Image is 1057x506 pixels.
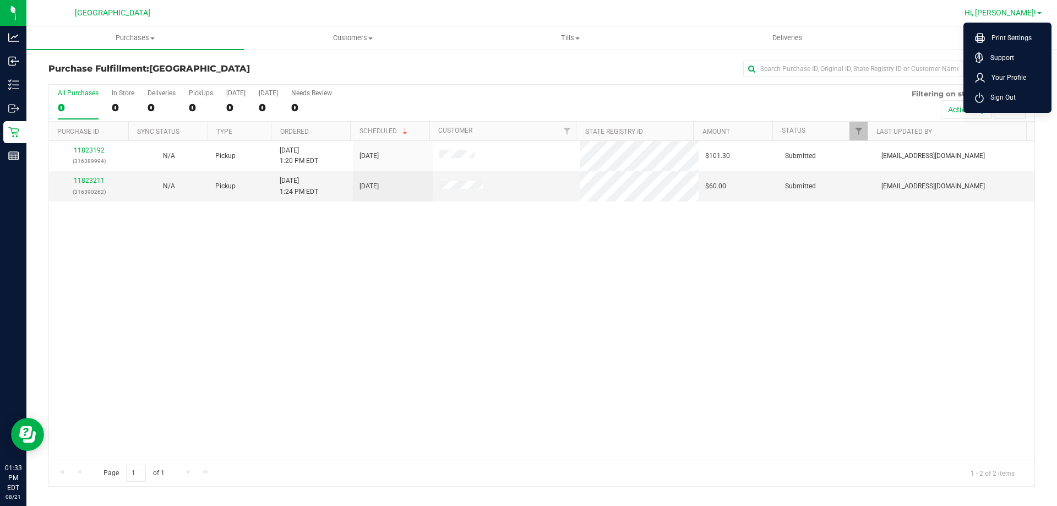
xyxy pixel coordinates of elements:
a: Filter [849,122,868,140]
span: Submitted [785,151,816,161]
span: [GEOGRAPHIC_DATA] [75,8,150,18]
span: Deliveries [758,33,818,43]
a: Tills [461,26,679,50]
div: Needs Review [291,89,332,97]
div: PickUps [189,89,213,97]
div: 0 [112,101,134,114]
p: 01:33 PM EDT [5,463,21,493]
span: [DATE] [359,181,379,192]
inline-svg: Inventory [8,79,19,90]
inline-svg: Outbound [8,103,19,114]
div: [DATE] [259,89,278,97]
span: Your Profile [985,72,1026,83]
h3: Purchase Fulfillment: [48,64,377,74]
a: Ordered [280,128,309,135]
a: Status [782,127,805,134]
p: (316390262) [56,187,122,197]
span: $101.30 [705,151,730,161]
inline-svg: Analytics [8,32,19,43]
div: 0 [226,101,246,114]
span: Submitted [785,181,816,192]
a: Customer [438,127,472,134]
div: 0 [189,101,213,114]
input: 1 [126,465,146,482]
a: State Registry ID [585,128,643,135]
a: Support [975,52,1044,63]
span: Not Applicable [163,182,175,190]
li: Sign Out [966,88,1049,107]
a: Purchase ID [57,128,99,135]
div: 0 [148,101,176,114]
span: Pickup [215,181,236,192]
span: Page of 1 [94,465,173,482]
p: 08/21 [5,493,21,501]
span: Sign Out [984,92,1016,103]
span: Not Applicable [163,152,175,160]
a: 11823211 [74,177,105,184]
div: 0 [291,101,332,114]
button: N/A [163,181,175,192]
span: Hi, [PERSON_NAME]! [965,8,1036,17]
a: Purchases [26,26,244,50]
span: [EMAIL_ADDRESS][DOMAIN_NAME] [881,181,985,192]
div: 0 [259,101,278,114]
span: Support [984,52,1014,63]
span: Customers [244,33,461,43]
a: Type [216,128,232,135]
span: Filtering on status: [912,89,983,98]
input: Search Purchase ID, Original ID, State Registry ID or Customer Name... [743,61,963,77]
span: [DATE] 1:20 PM EDT [280,145,318,166]
div: [DATE] [226,89,246,97]
span: [DATE] 1:24 PM EDT [280,176,318,197]
a: Last Updated By [876,128,932,135]
span: [DATE] [359,151,379,161]
span: [EMAIL_ADDRESS][DOMAIN_NAME] [881,151,985,161]
span: [GEOGRAPHIC_DATA] [149,63,250,74]
a: Scheduled [359,127,410,135]
button: N/A [163,151,175,161]
span: Purchases [26,33,244,43]
inline-svg: Reports [8,150,19,161]
button: Active only [941,100,992,119]
span: Print Settings [985,32,1032,43]
iframe: Resource center [11,418,44,451]
a: Sync Status [137,128,179,135]
a: Amount [702,128,730,135]
inline-svg: Retail [8,127,19,138]
span: $60.00 [705,181,726,192]
a: Deliveries [679,26,896,50]
span: 1 - 2 of 2 items [962,465,1023,481]
a: Customers [244,26,461,50]
div: All Purchases [58,89,99,97]
div: 0 [58,101,99,114]
p: (316389994) [56,156,122,166]
a: 11823192 [74,146,105,154]
div: Deliveries [148,89,176,97]
inline-svg: Inbound [8,56,19,67]
span: Pickup [215,151,236,161]
a: Filter [558,122,576,140]
div: In Store [112,89,134,97]
span: Tills [462,33,678,43]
